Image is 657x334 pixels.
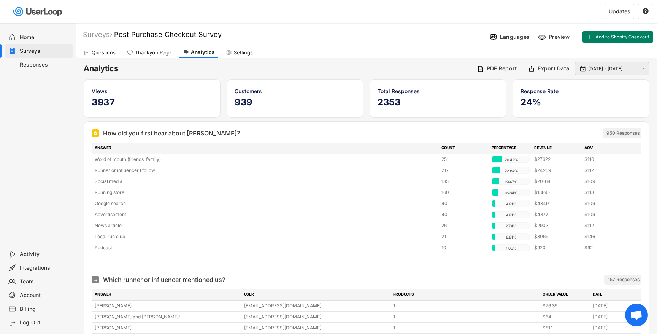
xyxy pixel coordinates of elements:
[543,324,588,331] div: $81.1
[534,244,580,251] div: $920
[95,233,437,240] div: Local run club
[20,278,70,285] div: Team
[543,313,588,320] div: $64
[393,324,538,331] div: 1
[11,4,65,19] img: userloop-logo-01.svg
[584,211,630,218] div: $109
[20,61,70,68] div: Responses
[608,277,640,283] div: 157 Responses
[441,233,487,240] div: 21
[584,156,630,163] div: $110
[244,313,389,320] div: [EMAIL_ADDRESS][DOMAIN_NAME]
[92,97,213,108] h5: 3937
[494,178,528,185] div: 19.47%
[494,200,528,207] div: 4.21%
[595,35,649,39] span: Add to Shopify Checkout
[494,167,528,174] div: 22.84%
[95,324,240,331] div: [PERSON_NAME]
[191,49,214,56] div: Analytics
[244,324,389,331] div: [EMAIL_ADDRESS][DOMAIN_NAME]
[20,319,70,326] div: Log Out
[494,212,528,218] div: 4.21%
[95,156,437,163] div: Word of mouth (friends, family)
[584,233,630,240] div: $146
[20,34,70,41] div: Home
[584,244,630,251] div: $92
[114,30,222,38] font: Post Purchase Checkout Survey
[393,302,538,309] div: 1
[393,291,538,298] div: PRODUCTS
[441,178,487,185] div: 185
[95,222,437,229] div: News article
[378,87,498,95] div: Total Responses
[95,189,437,196] div: Running store
[643,8,649,14] text: 
[93,277,98,282] img: Open Ended
[580,65,586,72] text: 
[84,64,471,74] h6: Analytics
[244,302,389,309] div: [EMAIL_ADDRESS][DOMAIN_NAME]
[487,65,517,72] div: PDF Report
[494,234,528,240] div: 2.21%
[244,291,389,298] div: USER
[235,87,355,95] div: Customers
[494,189,528,196] div: 16.84%
[500,33,530,40] div: Languages
[441,211,487,218] div: 40
[534,156,580,163] div: $27622
[494,156,528,163] div: 26.42%
[489,33,497,41] img: Language%20Icon.svg
[534,211,580,218] div: $4377
[584,222,630,229] div: $112
[584,145,630,152] div: AOV
[494,223,528,229] div: 2.74%
[95,244,437,251] div: Podcast
[534,145,580,152] div: REVENUE
[95,211,437,218] div: Advertisement
[135,49,171,56] div: Thankyou Page
[588,65,638,73] input: Select Date Range
[582,31,653,43] button: Add to Shopify Checkout
[441,145,487,152] div: COUNT
[584,178,630,185] div: $109
[103,129,240,138] div: How did you first hear about [PERSON_NAME]?
[543,291,588,298] div: ORDER VALUE
[95,302,240,309] div: [PERSON_NAME]
[538,65,569,72] div: Export Data
[235,97,355,108] h5: 939
[534,233,580,240] div: $3069
[441,156,487,163] div: 251
[579,65,586,72] button: 
[393,313,538,320] div: 1
[20,305,70,313] div: Billing
[95,145,437,152] div: ANSWER
[83,30,112,39] div: Surveys
[441,200,487,207] div: 40
[95,291,240,298] div: ANSWER
[95,178,437,185] div: Social media
[20,292,70,299] div: Account
[441,244,487,251] div: 10
[642,8,649,15] button: 
[534,200,580,207] div: $4349
[584,189,630,196] div: $118
[593,302,638,309] div: [DATE]
[492,145,530,152] div: PERCENTAGE
[640,65,647,72] button: 
[20,264,70,272] div: Integrations
[593,313,638,320] div: [DATE]
[593,324,638,331] div: [DATE]
[95,167,437,174] div: Runner or influencer I follow
[234,49,253,56] div: Settings
[441,189,487,196] div: 160
[609,9,630,14] div: Updates
[95,200,437,207] div: Google search
[92,87,213,95] div: Views
[642,65,646,72] text: 
[95,313,240,320] div: [PERSON_NAME] and [PERSON_NAME]!
[584,200,630,207] div: $109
